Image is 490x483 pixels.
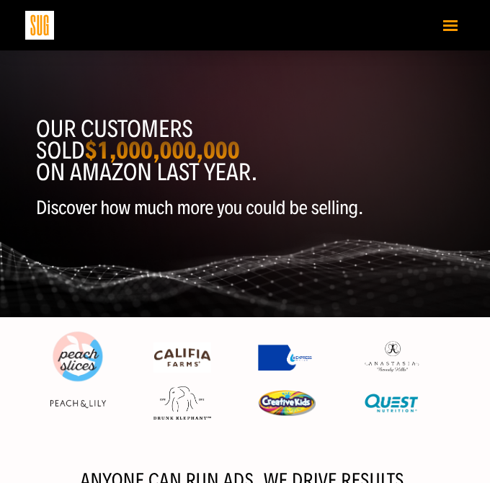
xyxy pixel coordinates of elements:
img: Sug [25,11,54,40]
img: Anastasia Beverly Hills [362,340,420,375]
img: Drunk Elephant [153,386,211,420]
img: Express Water [258,345,316,371]
img: Quest Nutriton [362,388,420,418]
strong: $1,000,000,000 [84,136,239,165]
h1: Our customers sold on Amazon last year. [36,118,454,183]
img: Peach & Lily [49,399,107,409]
button: Toggle navigation [436,12,465,37]
img: Califia Farms [153,342,211,373]
p: Discover how much more you could be selling. [36,198,454,218]
img: Peach Slices [49,329,107,386]
img: Creative Kids [258,390,316,417]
